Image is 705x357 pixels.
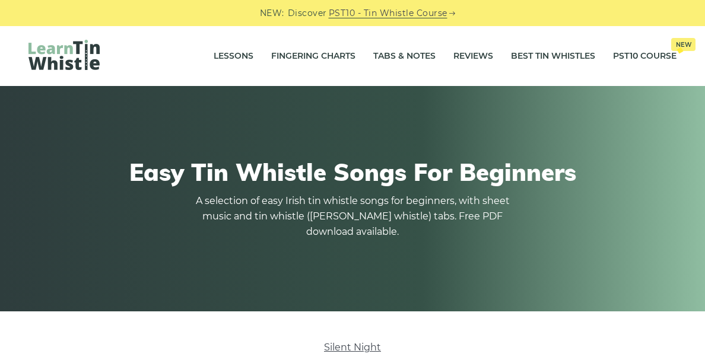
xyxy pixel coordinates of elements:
img: LearnTinWhistle.com [28,40,100,70]
h1: Easy Tin Whistle Songs For Beginners [34,158,671,186]
a: Reviews [453,42,493,71]
a: Silent Night [324,342,381,353]
p: A selection of easy Irish tin whistle songs for beginners, with sheet music and tin whistle ([PER... [192,193,513,240]
a: PST10 CourseNew [613,42,677,71]
span: New [671,38,696,51]
a: Lessons [214,42,253,71]
a: Best Tin Whistles [511,42,595,71]
a: Fingering Charts [271,42,355,71]
a: Tabs & Notes [373,42,436,71]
